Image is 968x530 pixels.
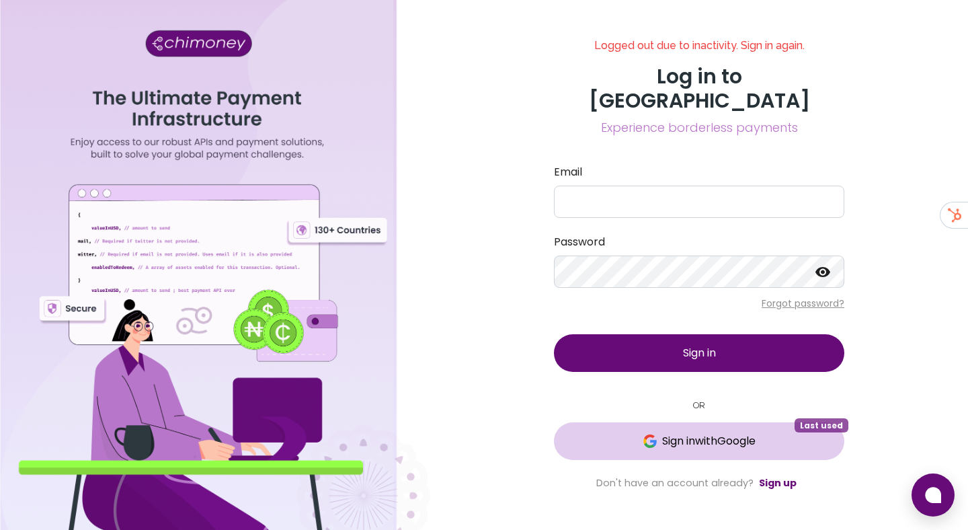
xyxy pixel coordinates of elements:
[554,65,844,113] h3: Log in to [GEOGRAPHIC_DATA]
[759,476,797,490] a: Sign up
[554,422,844,460] button: GoogleSign inwithGoogleLast used
[554,234,844,250] label: Password
[554,39,844,65] h6: Logged out due to inactivity. Sign in again.
[683,345,716,361] span: Sign in
[554,399,844,412] small: OR
[554,118,844,137] span: Experience borderless payments
[554,334,844,372] button: Sign in
[795,418,848,432] span: Last used
[662,433,756,449] span: Sign in with Google
[554,297,844,310] p: Forgot password?
[596,476,754,490] span: Don't have an account already?
[554,164,844,180] label: Email
[912,474,955,517] button: Open chat window
[643,434,657,448] img: Google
